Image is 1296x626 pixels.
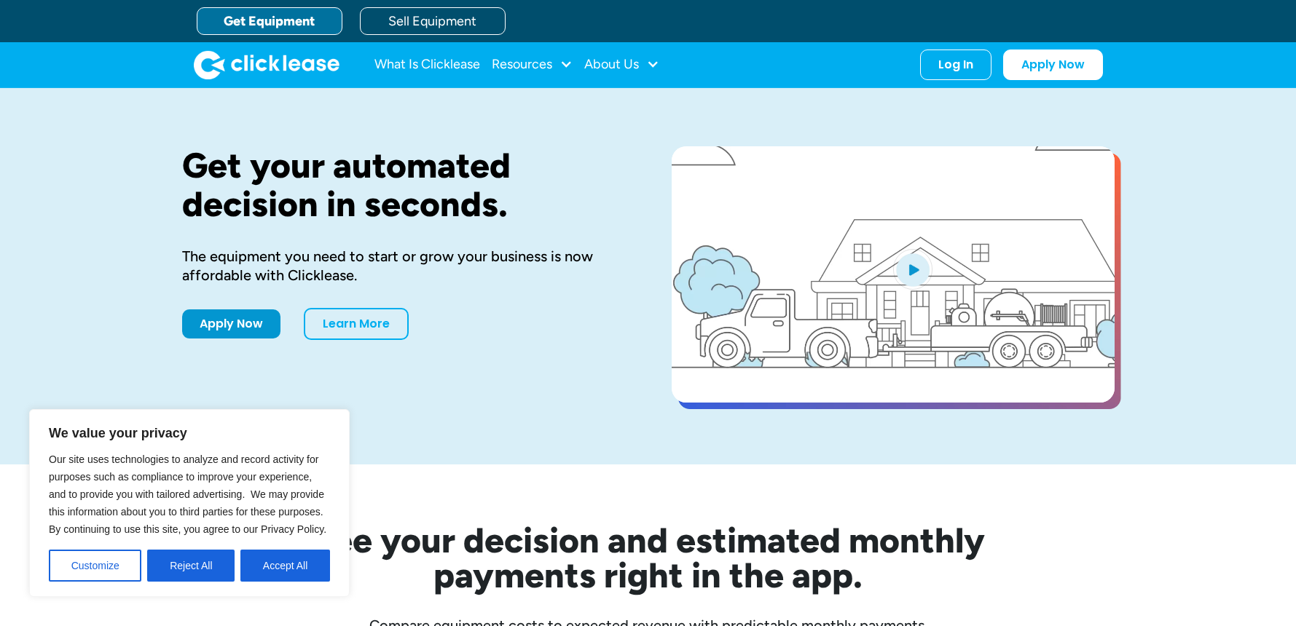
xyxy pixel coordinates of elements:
[182,146,625,223] h1: Get your automated decision in seconds.
[49,550,141,582] button: Customize
[240,523,1056,593] h2: See your decision and estimated monthly payments right in the app.
[584,50,659,79] div: About Us
[672,146,1115,403] a: open lightbox
[49,453,326,535] span: Our site uses technologies to analyze and record activity for purposes such as compliance to impr...
[893,249,932,290] img: Blue play button logo on a light blue circular background
[360,7,506,35] a: Sell Equipment
[29,409,350,597] div: We value your privacy
[182,309,280,338] a: Apply Now
[197,7,342,35] a: Get Equipment
[240,550,330,582] button: Accept All
[492,50,573,79] div: Resources
[938,58,973,72] div: Log In
[1003,49,1103,80] a: Apply Now
[49,424,330,442] p: We value your privacy
[182,247,625,285] div: The equipment you need to start or grow your business is now affordable with Clicklease.
[374,50,480,79] a: What Is Clicklease
[194,50,339,79] img: Clicklease logo
[194,50,339,79] a: home
[304,308,409,340] a: Learn More
[147,550,235,582] button: Reject All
